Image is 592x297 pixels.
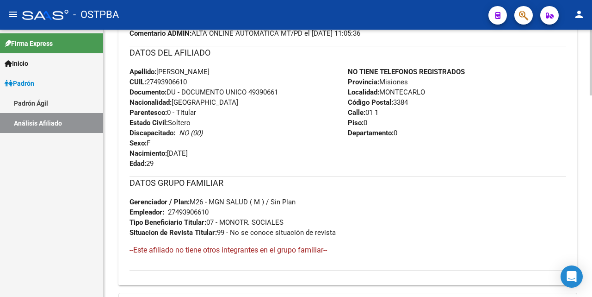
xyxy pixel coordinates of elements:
[129,198,296,206] span: M26 - MGN SALUD ( M ) / Sin Plan
[129,68,210,76] span: [PERSON_NAME]
[73,5,119,25] span: - OSTPBA
[129,159,154,168] span: 29
[348,78,379,86] strong: Provincia:
[129,98,238,107] span: [GEOGRAPHIC_DATA]
[129,68,156,76] strong: Apellido:
[129,208,164,216] strong: Empleador:
[129,88,278,96] span: DU - DOCUMENTO UNICO 49390661
[348,88,425,96] span: MONTECARLO
[129,159,146,168] strong: Edad:
[129,78,187,86] span: 27493906610
[129,119,168,127] strong: Estado Civil:
[348,119,364,127] strong: Piso:
[129,139,147,147] strong: Sexo:
[129,218,206,227] strong: Tipo Beneficiario Titular:
[129,139,150,147] span: F
[129,108,196,117] span: 0 - Titular
[5,58,28,69] span: Inicio
[129,129,175,137] strong: Discapacitado:
[348,119,367,127] span: 0
[129,245,566,255] h4: --Este afiliado no tiene otros integrantes en el grupo familiar--
[129,228,217,237] strong: Situacion de Revista Titular:
[129,119,191,127] span: Soltero
[348,68,465,76] strong: NO TIENE TELEFONOS REGISTRADOS
[573,9,585,20] mat-icon: person
[7,9,18,20] mat-icon: menu
[179,129,203,137] i: NO (00)
[129,108,167,117] strong: Parentesco:
[168,207,209,217] div: 27493906610
[129,98,172,107] strong: Nacionalidad:
[5,38,53,49] span: Firma Express
[129,29,191,38] strong: Comentario ADMIN:
[348,129,397,137] span: 0
[129,46,566,59] h3: DATOS DEL AFILIADO
[348,108,365,117] strong: Calle:
[561,265,583,288] div: Open Intercom Messenger
[129,177,566,190] h3: DATOS GRUPO FAMILIAR
[129,198,190,206] strong: Gerenciador / Plan:
[348,98,408,107] span: 3384
[5,78,34,88] span: Padrón
[129,78,146,86] strong: CUIL:
[348,129,394,137] strong: Departamento:
[348,108,378,117] span: 01 1
[129,228,336,237] span: 99 - No se conoce situación de revista
[129,28,360,38] span: ALTA ONLINE AUTOMATICA MT/PD el [DATE] 11:05:36
[129,149,188,158] span: [DATE]
[348,88,379,96] strong: Localidad:
[348,78,408,86] span: Misiones
[129,88,166,96] strong: Documento:
[348,98,393,107] strong: Código Postal:
[129,149,167,158] strong: Nacimiento:
[129,218,284,227] span: 07 - MONOTR. SOCIALES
